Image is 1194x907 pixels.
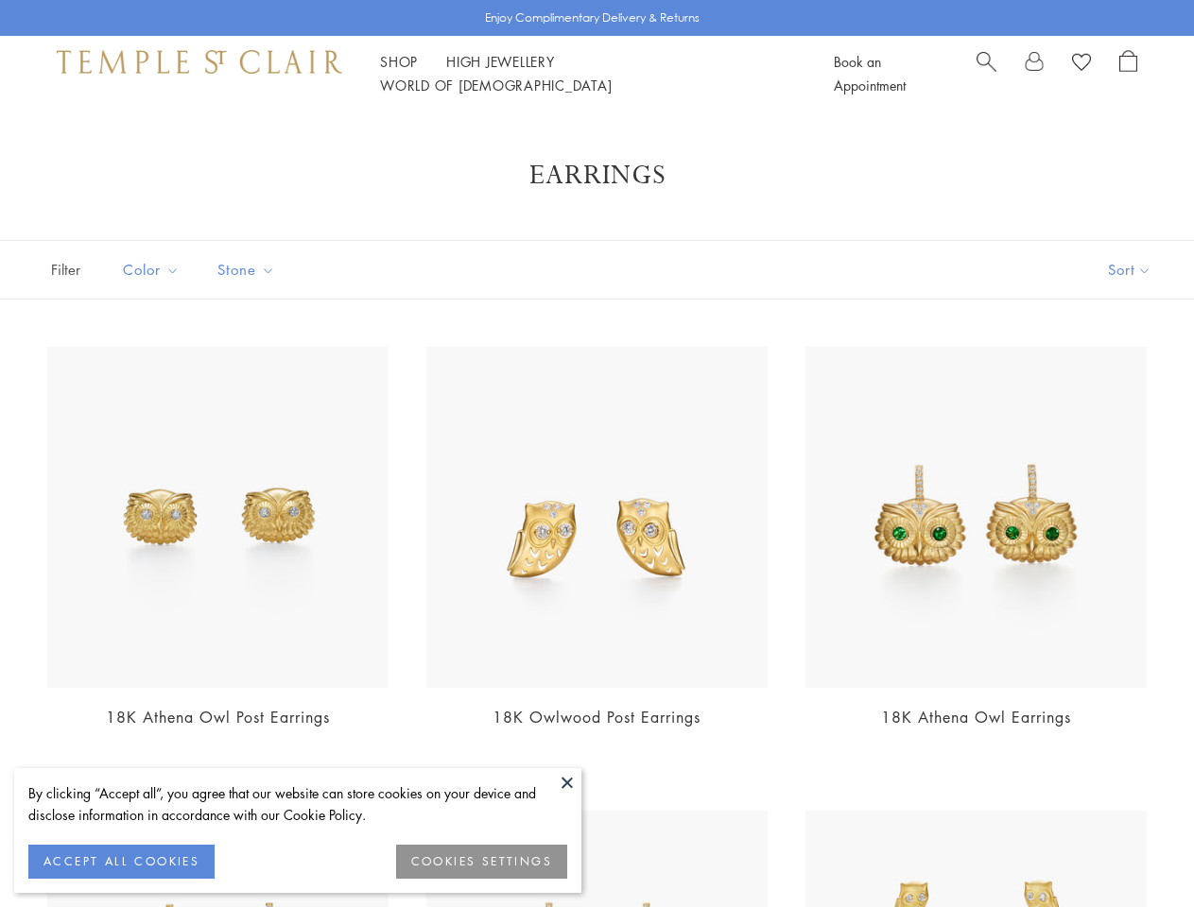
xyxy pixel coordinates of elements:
[106,707,330,727] a: 18K Athena Owl Post Earrings
[977,50,996,97] a: Search
[881,707,1071,727] a: 18K Athena Owl Earrings
[805,347,1147,688] img: E36186-OWLTG
[396,845,567,879] button: COOKIES SETTINGS
[28,845,215,879] button: ACCEPT ALL COOKIES
[47,347,389,688] img: 18K Athena Owl Post Earrings
[203,248,289,291] button: Stone
[1099,818,1175,888] iframe: Gorgias live chat messenger
[76,159,1118,193] h1: Earrings
[28,782,567,826] div: By clicking “Accept all”, you agree that our website can store cookies on your device and disclos...
[446,52,555,71] a: High JewelleryHigh Jewellery
[113,258,194,282] span: Color
[1119,50,1137,97] a: Open Shopping Bag
[380,52,418,71] a: ShopShop
[426,347,768,688] img: 18K Owlwood Post Earrings
[380,50,791,97] nav: Main navigation
[834,52,906,94] a: Book an Appointment
[493,707,701,727] a: 18K Owlwood Post Earrings
[1065,241,1194,299] button: Show sort by
[57,50,342,73] img: Temple St. Clair
[380,76,612,94] a: World of [DEMOGRAPHIC_DATA]World of [DEMOGRAPHIC_DATA]
[485,9,700,27] p: Enjoy Complimentary Delivery & Returns
[109,248,194,291] button: Color
[1072,50,1091,78] a: View Wishlist
[208,258,289,282] span: Stone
